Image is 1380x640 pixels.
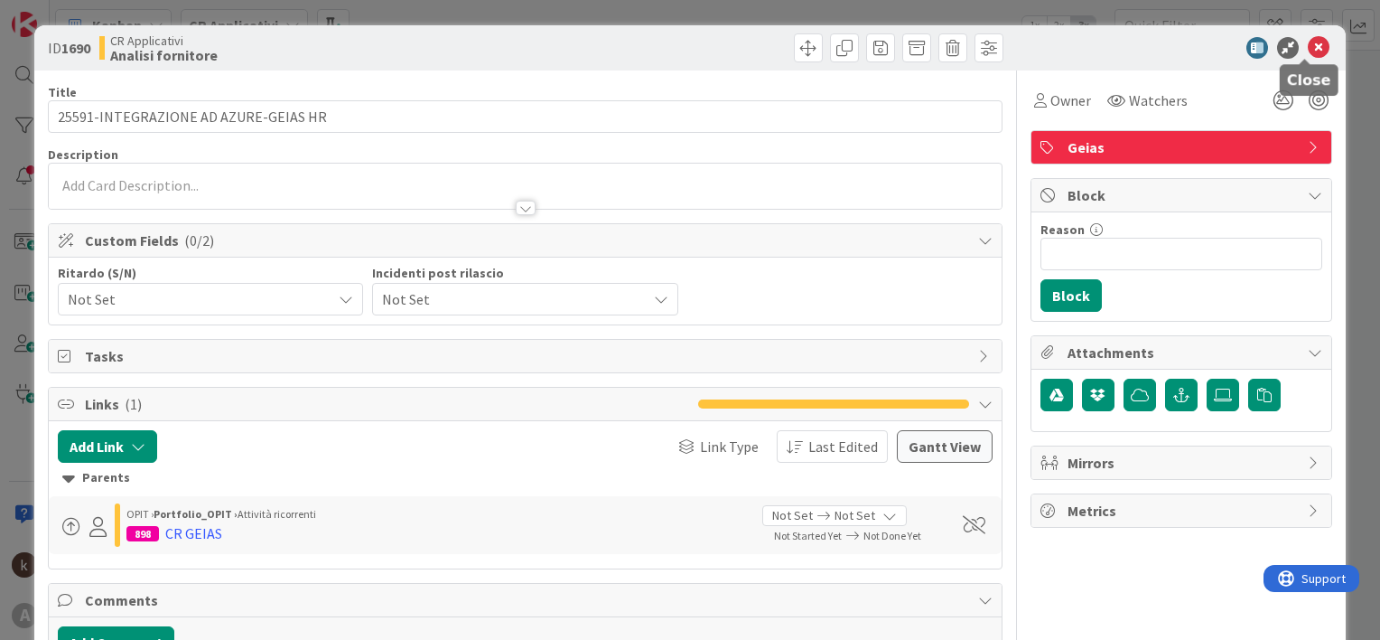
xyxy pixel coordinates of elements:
span: Support [38,3,82,24]
span: ( 1 ) [125,395,142,413]
h5: Close [1287,71,1331,89]
button: Block [1040,279,1102,312]
span: Not Set [835,506,875,525]
span: Not Set [68,287,322,312]
span: Metrics [1068,500,1299,522]
span: Block [1068,184,1299,206]
span: Not Done Yet [863,529,921,542]
span: Link Type [700,436,759,457]
b: Analisi fornitore [110,48,218,62]
div: Incidenti post rilascio [372,267,677,279]
span: Last Edited [808,436,878,457]
span: ( 0/2 ) [184,231,214,249]
span: Description [48,146,118,163]
span: Not Set [772,506,813,525]
span: Owner [1050,89,1091,111]
span: Not Started Yet [774,529,842,542]
div: CR GEIAS [165,522,222,544]
button: Add Link [58,430,157,463]
span: Geias [1068,136,1299,158]
span: Mirrors [1068,452,1299,474]
div: 898 [126,526,159,541]
span: Not Set [382,287,637,312]
input: type card name here... [48,100,1002,133]
span: OPIT › [126,507,154,521]
span: ID [48,37,90,59]
span: Attachments [1068,342,1299,363]
span: Custom Fields [85,230,969,251]
span: Attività ricorrenti [238,507,316,521]
div: Parents [62,468,988,488]
span: Links [85,393,689,415]
label: Reason [1040,221,1085,238]
div: Ritardo (S/N) [58,267,363,279]
button: Last Edited [777,430,888,463]
b: Portfolio_OPIT › [154,507,238,521]
b: 1690 [61,39,90,57]
span: CR Applicativi [110,33,218,48]
span: Comments [85,589,969,611]
label: Title [48,84,77,100]
button: Gantt View [897,430,993,463]
span: Watchers [1129,89,1188,111]
span: Tasks [85,345,969,367]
